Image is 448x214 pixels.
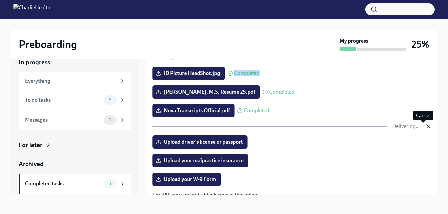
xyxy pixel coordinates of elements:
a: For later [19,141,131,149]
a: To do tasks6 [19,90,131,110]
h3: 25% [412,38,429,50]
a: Archived [19,160,131,168]
span: Upload your malpractice insurance [157,157,244,164]
p: Delivering... [392,123,420,130]
label: [PERSON_NAME], M.S. Resume 25.pdf [152,85,260,99]
span: Upload driver's license or passport [157,139,243,145]
label: Nova Transcripts Official.pdf [152,104,235,117]
label: ID Picture HeadShot.jpg [152,67,225,80]
span: Completed [234,71,260,76]
a: Everything [19,72,131,90]
a: Completed tasks3 [19,174,131,194]
div: To do tasks [25,96,101,104]
div: Messages [25,116,101,124]
div: For later [19,141,42,149]
span: Completed [244,108,269,113]
label: Upload driver's license or passport [152,135,248,149]
span: Completed [269,89,295,95]
span: 3 [105,181,115,186]
a: Messages1 [19,110,131,130]
h2: Preboarding [19,38,77,51]
a: In progress [19,58,131,67]
strong: My progress [340,37,368,45]
span: Upload your W-9 Form [157,176,216,183]
p: For W9, you can find a blank copy of this online. [152,191,432,199]
label: Upload your W-9 Form [152,173,221,186]
span: [PERSON_NAME], M.S. Resume 25.pdf [157,89,255,95]
span: 6 [104,97,115,102]
div: Everything [25,77,117,85]
span: Nova Transcripts Official.pdf [157,107,230,114]
span: 1 [105,117,115,122]
div: Completed tasks [25,180,101,187]
span: ID Picture HeadShot.jpg [157,70,220,77]
label: Upload your malpractice insurance [152,154,248,167]
img: CharlieHealth [13,4,50,15]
